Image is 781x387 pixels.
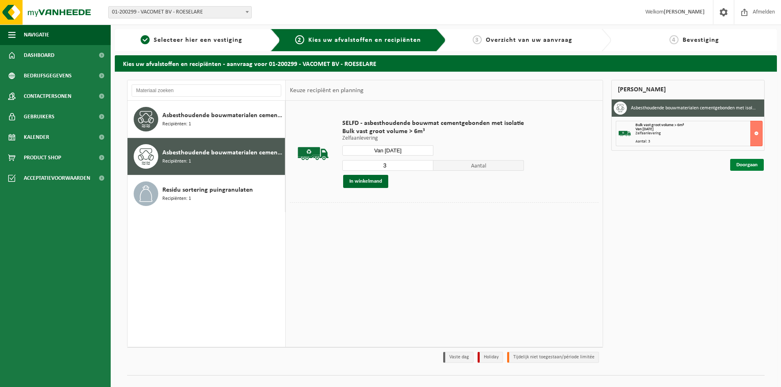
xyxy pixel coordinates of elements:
li: Tijdelijk niet toegestaan/période limitée [507,352,599,363]
span: 4 [669,35,679,44]
span: Recipiënten: 1 [162,120,191,128]
strong: Van [DATE] [635,127,653,131]
span: Bedrijfsgegevens [24,66,72,86]
span: Bulk vast groot volume > 6m³ [635,123,684,127]
li: Holiday [478,352,503,363]
span: Kalender [24,127,49,147]
button: Asbesthoudende bouwmaterialen cementgebonden met isolatie(hechtgebonden) Recipiënten: 1 [128,138,285,175]
span: Asbesthoudende bouwmaterialen cementgebonden met isolatie(hechtgebonden) [162,148,283,158]
span: SELFD - asbesthoudende bouwmat cementgebonden met isolatie [342,119,524,127]
h2: Kies uw afvalstoffen en recipiënten - aanvraag voor 01-200299 - VACOMET BV - ROESELARE [115,55,777,71]
input: Selecteer datum [342,145,433,156]
button: Residu sortering puingranulaten Recipiënten: 1 [128,175,285,212]
span: 3 [473,35,482,44]
span: 01-200299 - VACOMET BV - ROESELARE [108,6,252,18]
span: 01-200299 - VACOMET BV - ROESELARE [109,7,251,18]
span: 2 [295,35,304,44]
span: Acceptatievoorwaarden [24,168,90,188]
span: Kies uw afvalstoffen en recipiënten [308,37,421,43]
div: Keuze recipiënt en planning [286,80,368,101]
li: Vaste dag [443,352,474,363]
span: Recipiënten: 1 [162,158,191,165]
span: Aantal [433,160,524,171]
p: Zelfaanlevering [342,136,524,141]
span: Bevestiging [683,37,719,43]
div: Aantal: 3 [635,140,762,144]
span: Gebruikers [24,106,55,127]
div: [PERSON_NAME] [611,80,765,100]
span: Contactpersonen [24,86,71,106]
a: Doorgaan [730,159,764,171]
span: 1 [141,35,150,44]
span: Selecteer hier een vestiging [154,37,242,43]
span: Asbesthoudende bouwmaterialen cementgebonden (hechtgebonden) [162,111,283,120]
button: In winkelmand [343,175,388,188]
span: Recipiënten: 1 [162,195,191,203]
strong: [PERSON_NAME] [664,9,705,15]
span: Residu sortering puingranulaten [162,185,253,195]
span: Overzicht van uw aanvraag [486,37,572,43]
span: Dashboard [24,45,55,66]
div: Zelfaanlevering [635,131,762,136]
h3: Asbesthoudende bouwmaterialen cementgebonden met isolatie(hechtgebonden) [631,102,758,115]
span: Navigatie [24,25,49,45]
a: 1Selecteer hier een vestiging [119,35,264,45]
span: Product Shop [24,147,61,168]
input: Materiaal zoeken [132,84,281,97]
span: Bulk vast groot volume > 6m³ [342,127,524,136]
button: Asbesthoudende bouwmaterialen cementgebonden (hechtgebonden) Recipiënten: 1 [128,101,285,138]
